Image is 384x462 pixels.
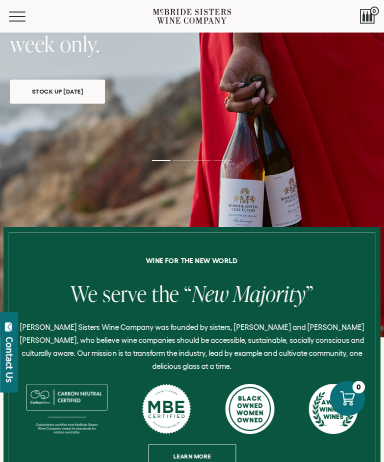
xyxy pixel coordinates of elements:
span: 0 [370,7,379,16]
span: New [192,279,228,308]
h6: Wine for the new world [11,257,373,264]
li: Page dot 2 [172,160,191,161]
span: serve [102,279,146,308]
span: “ [184,279,192,308]
a: Stock Up [DATE] [10,80,105,104]
span: week [10,29,55,59]
span: the [151,279,179,308]
li: Page dot 3 [193,160,211,161]
button: Mobile Menu Trigger [9,12,45,22]
span: Stock Up [DATE] [20,86,95,97]
div: 0 [352,381,365,393]
span: Majority [233,279,306,308]
span: ” [305,279,313,308]
span: We [70,279,98,308]
div: Contact Us [4,337,14,382]
li: Page dot 1 [152,160,170,161]
p: [PERSON_NAME] Sisters Wine Company was founded by sisters, [PERSON_NAME] and [PERSON_NAME] [PERSO... [11,321,373,373]
li: Page dot 4 [213,160,232,161]
span: only. [60,29,100,59]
